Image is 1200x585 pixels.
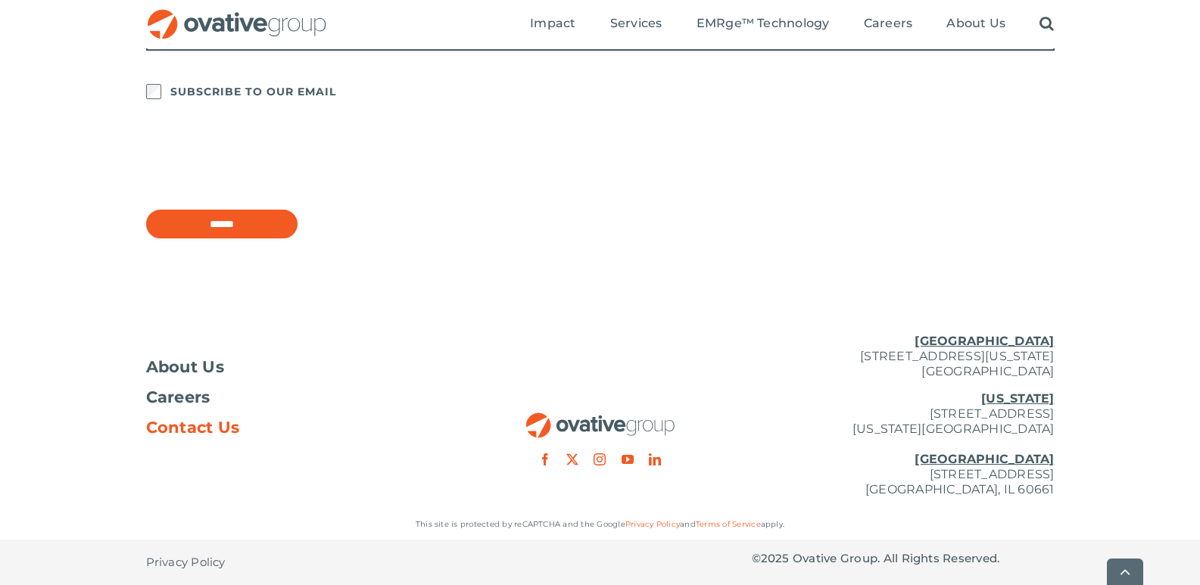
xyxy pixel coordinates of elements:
a: Careers [146,390,449,405]
u: [GEOGRAPHIC_DATA] [915,334,1054,348]
span: About Us [946,16,1005,31]
nav: Footer Menu [146,359,449,435]
a: Services [610,16,662,33]
a: Careers [864,16,913,33]
a: Privacy Policy [146,540,226,585]
a: facebook [539,453,551,465]
a: twitter [566,453,578,465]
a: About Us [146,359,449,375]
a: linkedin [649,453,661,465]
span: Contact Us [146,420,240,435]
u: [GEOGRAPHIC_DATA] [915,452,1054,466]
u: [US_STATE] [981,391,1054,406]
a: youtube [622,453,634,465]
a: EMRge™ Technology [697,16,830,33]
a: Search [1039,16,1054,33]
span: Services [610,16,662,31]
span: 2025 [761,551,790,565]
iframe: reCAPTCHA [146,132,376,191]
span: Careers [146,390,210,405]
a: OG_Full_horizontal_RGB [146,8,328,22]
a: instagram [594,453,606,465]
span: EMRge™ Technology [697,16,830,31]
p: [STREET_ADDRESS][US_STATE] [GEOGRAPHIC_DATA] [752,334,1055,379]
a: Impact [530,16,575,33]
a: Terms of Service [696,519,761,529]
a: About Us [946,16,1005,33]
span: Impact [530,16,575,31]
p: [STREET_ADDRESS] [US_STATE][GEOGRAPHIC_DATA] [STREET_ADDRESS] [GEOGRAPHIC_DATA], IL 60661 [752,391,1055,497]
nav: Footer - Privacy Policy [146,540,449,585]
span: About Us [146,359,225,375]
p: © Ovative Group. All Rights Reserved. [752,551,1055,566]
p: This site is protected by reCAPTCHA and the Google and apply. [146,517,1055,532]
label: SUBSCRIBE TO OUR EMAIL [170,81,336,102]
span: Privacy Policy [146,555,226,570]
a: OG_Full_horizontal_RGB [525,411,676,425]
a: Privacy Policy [625,519,680,529]
a: Contact Us [146,420,449,435]
span: Careers [864,16,913,31]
